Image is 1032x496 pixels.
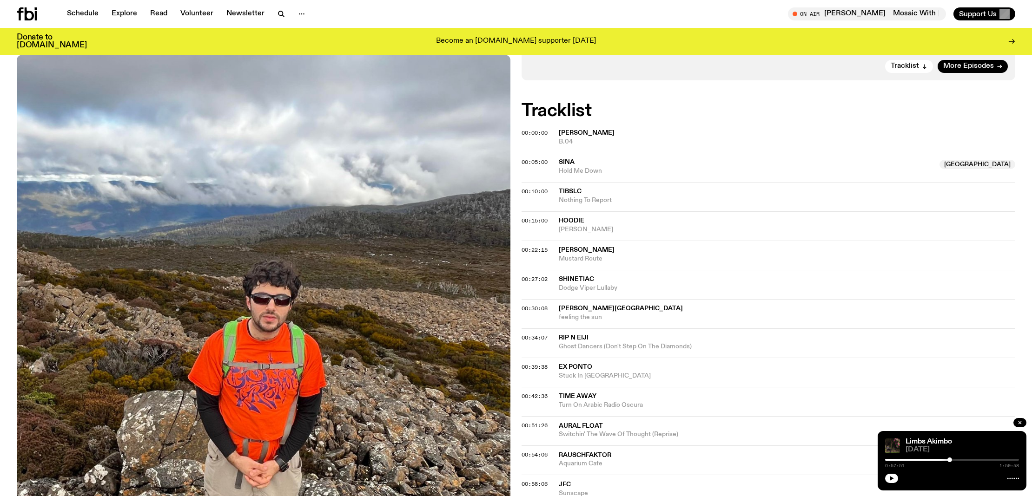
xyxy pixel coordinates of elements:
[559,481,571,488] span: JFC
[522,452,548,457] button: 00:54:06
[559,196,1015,205] span: Nothing To Report
[522,277,548,282] button: 00:27:02
[522,217,548,224] span: 00:15:00
[559,334,589,341] span: Rip n Eiji
[106,7,143,20] a: Explore
[559,459,1015,468] span: Aquarium Cafe
[559,284,1015,293] span: Dodge Viper Lullaby
[559,305,683,312] span: [PERSON_NAME][GEOGRAPHIC_DATA]
[798,10,941,17] span: Tune in live
[906,446,1019,453] span: [DATE]
[906,438,952,445] a: Limbs Akimbo
[559,452,611,458] span: Rauschfaktor
[522,129,548,137] span: 00:00:00
[885,463,905,468] span: 0:57:51
[559,372,1015,380] span: Stuck In [GEOGRAPHIC_DATA]
[522,275,548,283] span: 00:27:02
[559,430,1015,439] span: Switchin' The Wave Of Thought (Reprise)
[61,7,104,20] a: Schedule
[788,7,946,20] button: On AirMosaic With [PERSON_NAME] and [PERSON_NAME]Mosaic With [PERSON_NAME] and [PERSON_NAME]
[559,159,575,165] span: Sina
[559,167,934,176] span: Hold Me Down
[559,423,603,429] span: Aural Float
[522,334,548,341] span: 00:34:07
[559,225,1015,234] span: [PERSON_NAME]
[522,218,548,223] button: 00:15:00
[522,103,1015,119] h2: Tracklist
[522,392,548,400] span: 00:42:36
[559,130,615,136] span: [PERSON_NAME]
[891,63,919,70] span: Tracklist
[559,137,1015,146] span: B.04
[943,63,994,70] span: More Episodes
[436,37,596,46] p: Become an [DOMAIN_NAME] supporter [DATE]
[522,394,548,399] button: 00:42:36
[999,463,1019,468] span: 1:59:58
[559,276,594,282] span: shinetiac
[175,7,219,20] a: Volunteer
[559,364,592,370] span: Ex Ponto
[559,401,1015,410] span: Turn On Arabic Radio Oscura
[938,60,1008,73] a: More Episodes
[522,335,548,340] button: 00:34:07
[522,188,548,195] span: 00:10:00
[885,438,900,453] img: Jackson sits at an outdoor table, legs crossed and gazing at a black and brown dog also sitting a...
[559,247,615,253] span: [PERSON_NAME]
[522,158,548,166] span: 00:05:00
[522,248,548,253] button: 00:22:15
[522,306,548,311] button: 00:30:08
[522,246,548,254] span: 00:22:15
[522,305,548,312] span: 00:30:08
[939,160,1015,169] span: [GEOGRAPHIC_DATA]
[522,423,548,428] button: 00:51:26
[221,7,270,20] a: Newsletter
[522,480,548,488] span: 00:58:06
[522,363,548,371] span: 00:39:38
[559,393,596,399] span: Time Away
[145,7,173,20] a: Read
[522,422,548,429] span: 00:51:26
[559,255,1015,263] span: Mustard Route
[959,10,997,18] span: Support Us
[953,7,1015,20] button: Support Us
[522,131,548,136] button: 00:00:00
[885,60,933,73] button: Tracklist
[559,313,1015,322] span: feeling the sun
[522,189,548,194] button: 00:10:00
[522,482,548,487] button: 00:58:06
[559,217,584,224] span: hoodie
[559,188,582,195] span: tibslc
[522,365,548,370] button: 00:39:38
[522,451,548,458] span: 00:54:06
[559,342,1015,351] span: Ghost Dancers (Don't Step On The Diamonds)
[522,160,548,165] button: 00:05:00
[17,33,87,49] h3: Donate to [DOMAIN_NAME]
